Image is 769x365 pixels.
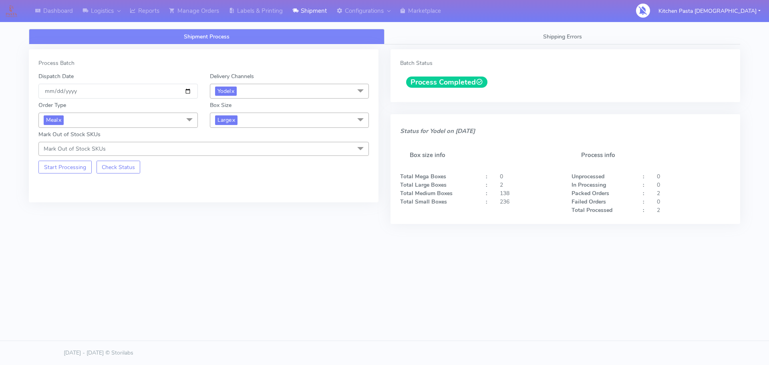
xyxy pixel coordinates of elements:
[38,72,74,81] label: Dispatch Date
[643,173,644,180] strong: :
[572,142,731,168] h5: Process info
[652,3,767,19] button: Kitchen Pasta [DEMOGRAPHIC_DATA]
[572,173,604,180] strong: Unprocessed
[572,190,609,197] strong: Packed Orders
[543,33,582,40] span: Shipping Errors
[232,115,235,124] a: x
[400,173,446,180] strong: Total Mega Boxes
[643,198,644,206] strong: :
[651,189,737,198] div: 2
[215,87,237,96] span: Yodel
[494,172,565,181] div: 0
[400,198,447,206] strong: Total Small Boxes
[44,145,106,153] span: Mark Out of Stock SKUs
[494,189,565,198] div: 138
[486,190,487,197] strong: :
[231,87,234,95] a: x
[44,115,64,125] span: Meal
[486,198,487,206] strong: :
[38,101,66,109] label: Order Type
[210,72,254,81] label: Delivery Channels
[651,172,737,181] div: 0
[400,181,447,189] strong: Total Large Boxes
[400,142,560,168] h5: Box size info
[38,130,101,139] label: Mark Out of Stock SKUs
[184,33,229,40] span: Shipment Process
[400,190,453,197] strong: Total Medium Boxes
[38,59,369,67] div: Process Batch
[572,198,606,206] strong: Failed Orders
[651,181,737,189] div: 0
[486,181,487,189] strong: :
[29,29,740,44] ul: Tabs
[643,190,644,197] strong: :
[400,59,731,67] div: Batch Status
[643,181,644,189] strong: :
[572,206,612,214] strong: Total Processed
[58,115,61,124] a: x
[494,198,565,206] div: 236
[210,101,232,109] label: Box Size
[400,127,475,135] i: Status for Yodel on [DATE]
[215,115,238,125] span: Large
[97,161,141,173] button: Check Status
[572,181,606,189] strong: In Processing
[494,181,565,189] div: 2
[651,198,737,206] div: 0
[38,161,92,173] button: Start Processing
[406,77,487,88] span: Process Completed
[643,206,644,214] strong: :
[651,206,737,214] div: 2
[486,173,487,180] strong: :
